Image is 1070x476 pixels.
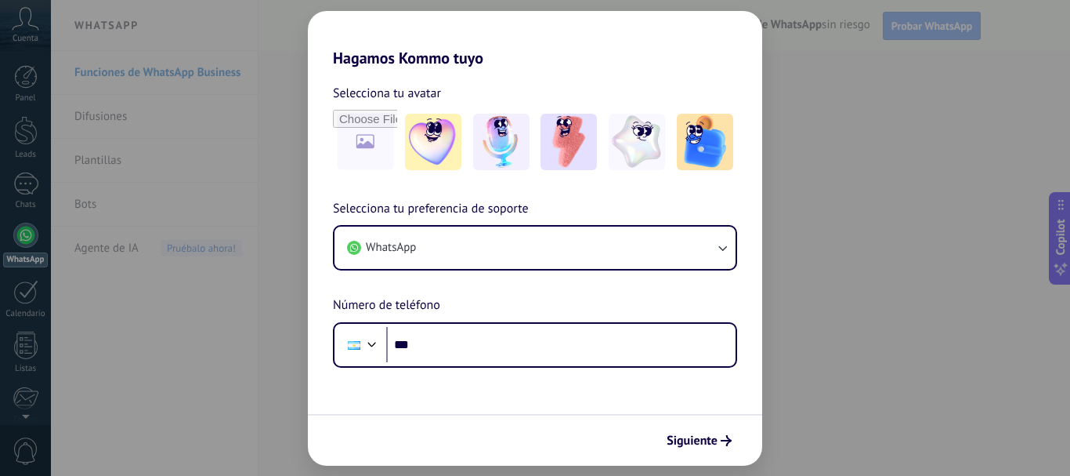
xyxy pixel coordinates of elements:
[339,329,369,362] div: Argentina: + 54
[677,114,733,170] img: -5.jpeg
[366,240,416,256] span: WhatsApp
[308,11,762,67] h2: Hagamos Kommo tuyo
[333,296,440,316] span: Número de teléfono
[405,114,461,170] img: -1.jpeg
[473,114,530,170] img: -2.jpeg
[333,83,441,104] span: Selecciona tu avatar
[540,114,597,170] img: -3.jpeg
[609,114,665,170] img: -4.jpeg
[333,199,529,220] span: Selecciona tu preferencia de soporte
[334,227,736,269] button: WhatsApp
[660,427,739,454] button: Siguiente
[667,435,718,446] span: Siguiente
